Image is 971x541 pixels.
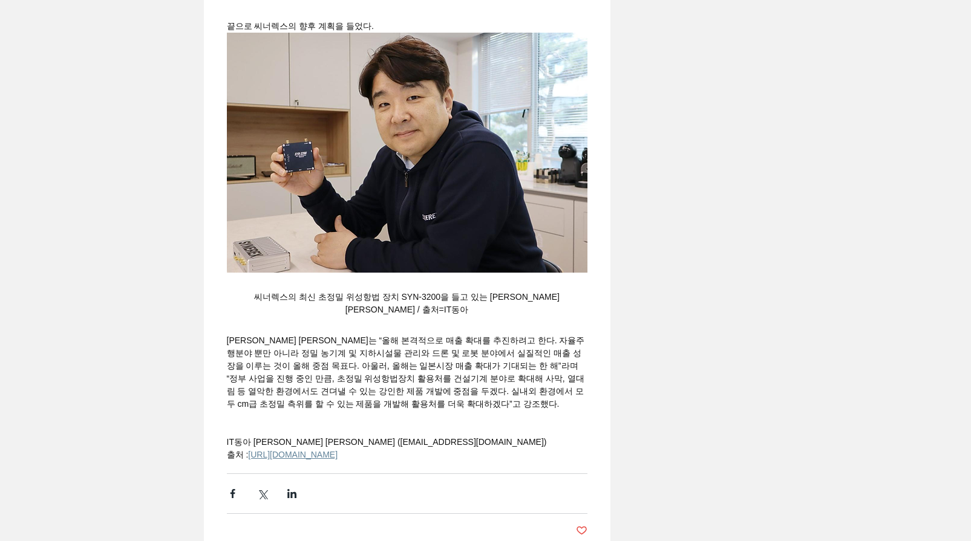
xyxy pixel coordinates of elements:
[227,488,238,499] button: 페이스북으로 공유
[576,525,587,536] button: Like post
[254,292,562,314] span: 씨너렉스의 최신 초정밀 위성항법 장치 SYN-3200을 들고 있는 [PERSON_NAME] [PERSON_NAME] / 출처=IT동아
[227,437,400,447] span: IT동아 [PERSON_NAME] [PERSON_NAME] (
[257,488,268,499] button: X, 구 트위터 공유
[400,437,544,447] a: [EMAIL_ADDRESS][DOMAIN_NAME]
[544,437,547,447] span: )
[248,450,338,459] a: [URL][DOMAIN_NAME]
[227,450,249,459] span: 출처 :
[227,335,585,409] span: [PERSON_NAME] [PERSON_NAME]는 “올해 본격적으로 매출 확대를 추진하려고 한다. 자율주행분야 뿐만 아니라 정밀 농기계 및 지하시설물 관리와 드론 및 로봇 ...
[832,489,971,541] iframe: Wix Chat
[227,21,374,31] span: 끝으로 씨너렉스의 향후 계획을 들었다.
[227,33,587,273] img: 씨너렉스의 최신 초정밀 위성항법 장치 SYN-3200을 들고 있는 박재덕 대표 / 출처=IT동아
[286,488,298,499] button: 링크드인으로 공유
